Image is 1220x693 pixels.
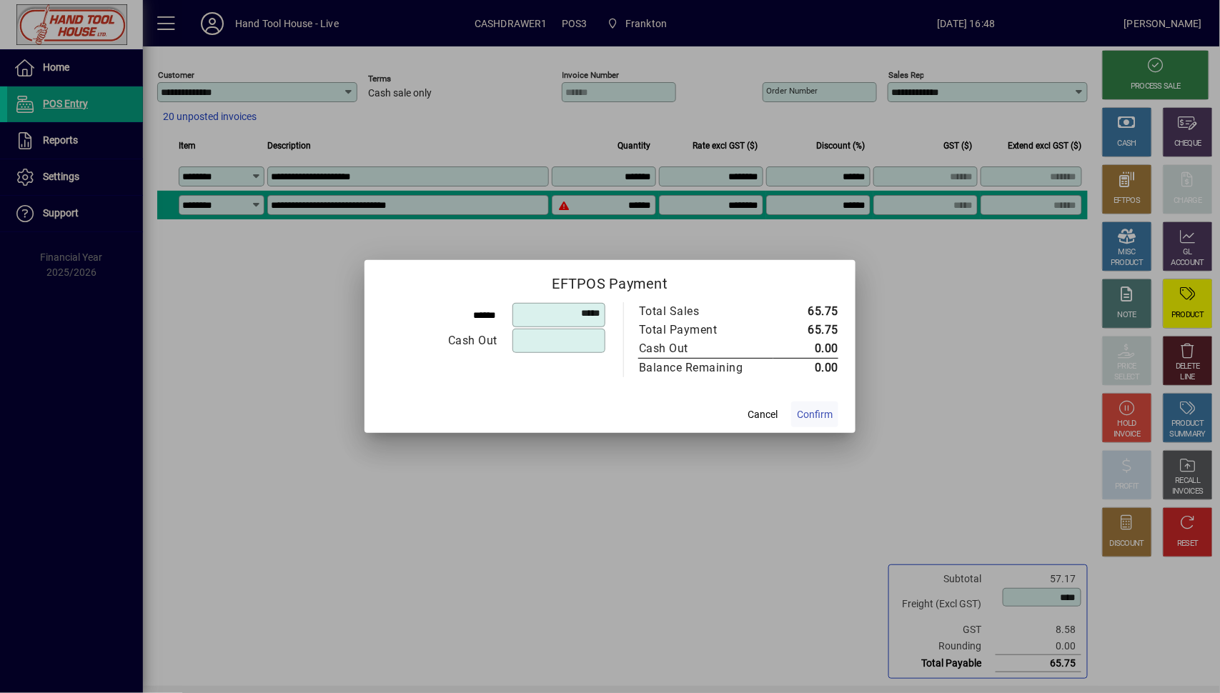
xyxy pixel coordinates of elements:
span: Confirm [797,407,833,422]
div: Balance Remaining [639,359,759,377]
span: Cancel [748,407,778,422]
td: 0.00 [773,339,838,359]
td: 65.75 [773,321,838,339]
td: 65.75 [773,302,838,321]
h2: EFTPOS Payment [364,260,856,301]
div: Cash Out [639,340,759,357]
td: 0.00 [773,359,838,378]
button: Cancel [740,402,785,427]
td: Total Payment [638,321,773,339]
td: Total Sales [638,302,773,321]
div: Cash Out [382,332,497,349]
button: Confirm [791,402,838,427]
